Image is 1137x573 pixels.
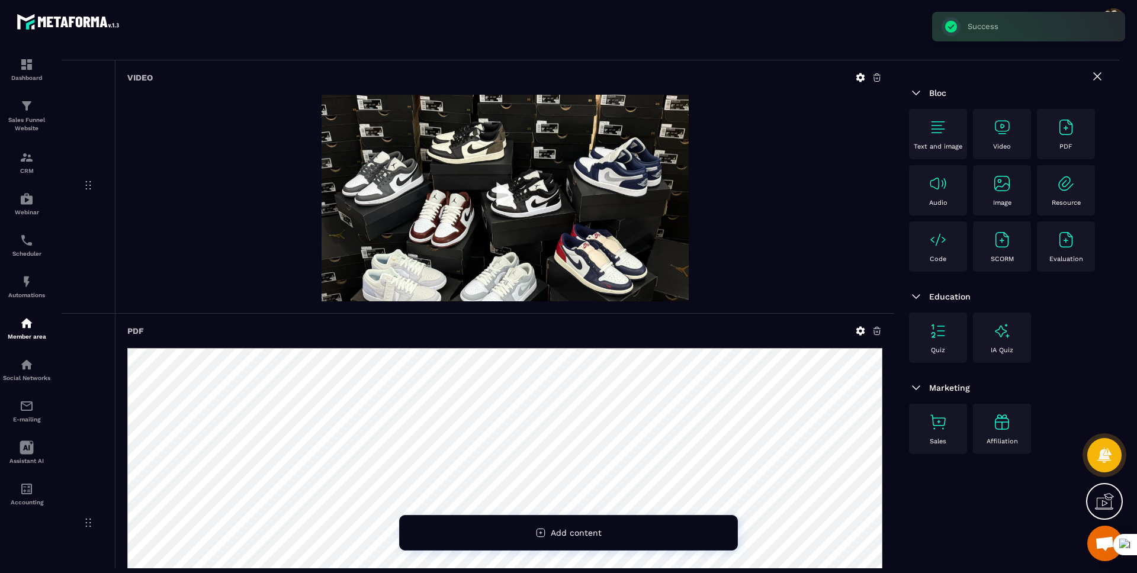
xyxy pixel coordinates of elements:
h6: Video [127,73,153,82]
img: formation [20,150,34,165]
p: CRM [3,168,50,174]
p: IA Quiz [991,346,1013,354]
a: emailemailE-mailing [3,390,50,432]
img: email [20,399,34,413]
a: automationsautomationsAutomations [3,266,50,307]
h6: PDF [127,326,144,336]
p: Sales Funnel Website [3,116,50,133]
p: Evaluation [1049,255,1083,263]
a: formationformationDashboard [3,49,50,90]
a: social-networksocial-networkSocial Networks [3,349,50,390]
img: text-image [993,321,1011,340]
p: Dashboard [3,75,50,81]
a: formationformationSales Funnel Website [3,90,50,141]
img: formation [20,57,34,72]
p: PDF [1059,143,1072,150]
a: automationsautomationsWebinar [3,183,50,224]
img: formation [20,99,34,113]
p: Member area [3,333,50,340]
p: Code [930,255,946,263]
span: Add content [551,528,602,537]
span: Bloc [929,88,946,98]
img: arrow-down [909,86,923,100]
img: text-image no-wra [929,174,947,193]
a: schedulerschedulerScheduler [3,224,50,266]
p: Image [993,199,1011,207]
p: Text and image [914,143,962,150]
img: accountant [20,482,34,496]
img: text-image no-wra [929,230,947,249]
img: text-image no-wra [993,174,1011,193]
p: Webinar [3,209,50,215]
img: thumbnail [322,95,689,301]
a: Assistant AI [3,432,50,473]
div: Mở cuộc trò chuyện [1087,526,1123,561]
p: Scheduler [3,250,50,257]
p: Quiz [931,346,945,354]
img: text-image no-wra [1056,230,1075,249]
p: E-mailing [3,416,50,423]
img: text-image no-wra [993,230,1011,249]
p: Video [993,143,1011,150]
img: automations [20,192,34,206]
img: automations [20,275,34,289]
p: Sales [930,437,946,445]
img: logo [17,11,123,33]
img: text-image no-wra [1056,118,1075,137]
p: Automations [3,292,50,298]
span: Marketing [929,383,970,392]
p: Audio [929,199,947,207]
img: scheduler [20,233,34,247]
p: SCORM [991,255,1014,263]
img: social-network [20,358,34,372]
p: Assistant AI [3,458,50,464]
a: formationformationCRM [3,141,50,183]
a: automationsautomationsMember area [3,307,50,349]
img: text-image no-wra [929,413,947,432]
img: automations [20,316,34,330]
p: Accounting [3,499,50,506]
span: Education [929,292,971,301]
p: Resource [1052,199,1081,207]
p: Social Networks [3,375,50,381]
a: accountantaccountantAccounting [3,473,50,514]
img: arrow-down [909,381,923,395]
img: text-image no-wra [1056,174,1075,193]
img: text-image no-wra [993,118,1011,137]
img: arrow-down [909,289,923,304]
p: Affiliation [987,437,1018,445]
img: text-image no-wra [929,118,947,137]
img: text-image no-wra [929,321,947,340]
img: text-image [993,413,1011,432]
